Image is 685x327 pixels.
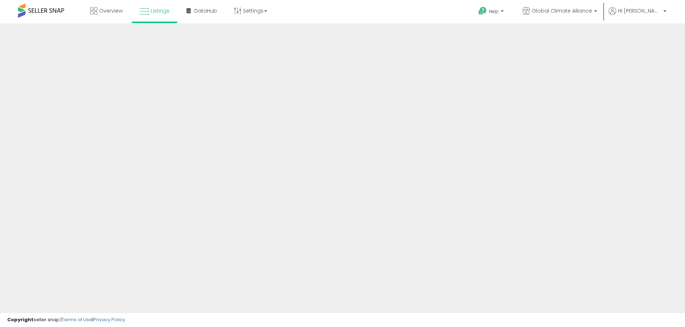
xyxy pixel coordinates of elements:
[99,7,123,14] span: Overview
[473,1,511,23] a: Help
[151,7,169,14] span: Listings
[618,7,661,14] span: Hi [PERSON_NAME]
[532,7,592,14] span: Global Climate Alliance
[478,6,487,15] i: Get Help
[194,7,217,14] span: DataHub
[62,316,92,323] a: Terms of Use
[609,7,666,23] a: Hi [PERSON_NAME]
[93,316,125,323] a: Privacy Policy
[7,317,125,323] div: seller snap | |
[7,316,34,323] strong: Copyright
[489,8,499,14] span: Help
